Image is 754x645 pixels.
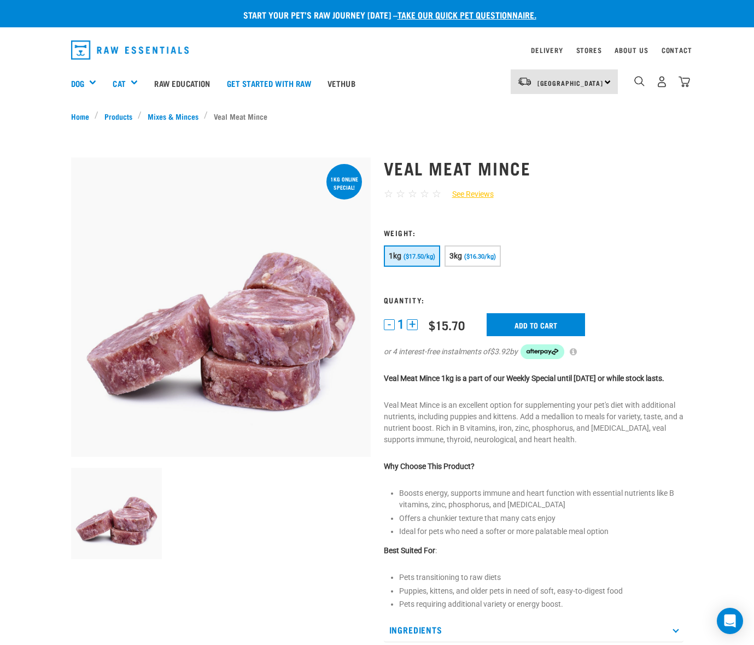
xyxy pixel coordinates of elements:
[407,319,418,330] button: +
[384,618,683,642] p: Ingredients
[384,374,664,383] strong: Veal Meat Mince 1kg is a part of our Weekly Special until [DATE] or while stock lasts.
[662,48,692,52] a: Contact
[384,245,440,267] button: 1kg ($17.50/kg)
[384,344,683,360] div: or 4 interest-free instalments of by
[429,318,465,332] div: $15.70
[384,546,435,555] strong: Best Suited For
[113,77,125,90] a: Cat
[717,608,743,634] div: Open Intercom Messenger
[384,462,475,471] strong: Why Choose This Product?
[399,526,683,537] li: Ideal for pets who need a softer or more palatable meal option
[404,253,435,260] span: ($17.50/kg)
[384,400,683,445] p: Veal Meat Mince is an excellent option for supplementing your pet's diet with additional nutrient...
[71,110,683,122] nav: breadcrumbs
[445,245,501,267] button: 3kg ($16.30/kg)
[146,61,218,105] a: Raw Education
[531,48,563,52] a: Delivery
[71,77,84,90] a: Dog
[490,346,510,357] span: $3.92
[71,110,95,122] a: Home
[576,48,602,52] a: Stores
[656,76,668,87] img: user.png
[432,187,441,200] span: ☆
[384,158,683,178] h1: Veal Meat Mince
[420,187,429,200] span: ☆
[615,48,648,52] a: About Us
[398,319,404,330] span: 1
[634,76,645,86] img: home-icon-1@2x.png
[487,313,585,336] input: Add to cart
[396,187,405,200] span: ☆
[441,189,494,200] a: See Reviews
[71,157,371,457] img: 1160 Veal Meat Mince Medallions 01
[219,61,319,105] a: Get started with Raw
[449,251,463,260] span: 3kg
[384,319,395,330] button: -
[71,40,189,60] img: Raw Essentials Logo
[521,344,564,360] img: Afterpay
[62,36,692,64] nav: dropdown navigation
[464,253,496,260] span: ($16.30/kg)
[399,572,683,583] li: Pets transitioning to raw diets
[384,228,683,237] h3: Weight:
[384,545,683,556] p: :
[398,12,536,17] a: take our quick pet questionnaire.
[517,77,532,86] img: van-moving.png
[389,251,402,260] span: 1kg
[408,187,417,200] span: ☆
[399,585,683,597] li: Puppies, kittens, and older pets in need of soft, easy-to-digest food
[537,81,604,85] span: [GEOGRAPHIC_DATA]
[384,296,683,304] h3: Quantity:
[98,110,138,122] a: Products
[71,468,162,559] img: 1160 Veal Meat Mince Medallions 01
[384,187,393,200] span: ☆
[399,599,683,610] li: Pets requiring additional variety or energy boost.
[679,76,690,87] img: home-icon@2x.png
[319,61,364,105] a: Vethub
[399,513,683,524] li: Offers a chunkier texture that many cats enjoy
[399,488,683,511] li: Boosts energy, supports immune and heart function with essential nutrients like B vitamins, zinc,...
[142,110,204,122] a: Mixes & Minces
